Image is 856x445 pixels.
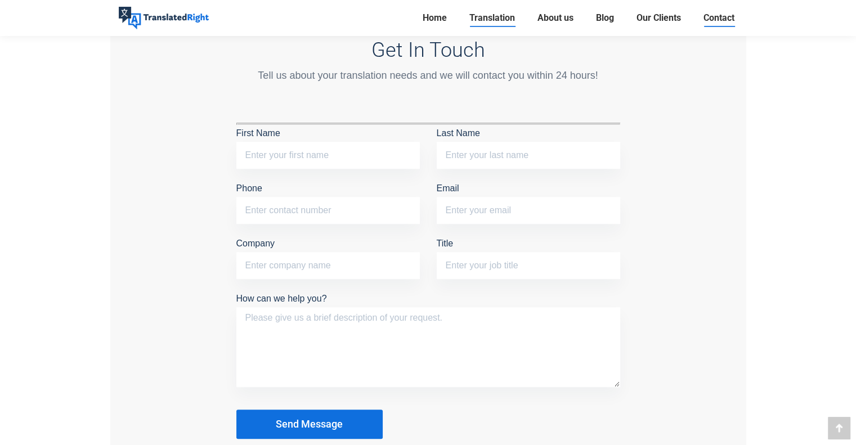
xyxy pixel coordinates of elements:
[637,12,681,24] span: Our Clients
[537,12,573,24] span: About us
[236,128,420,160] label: First Name
[119,7,209,29] img: Translated Right
[437,142,620,169] input: Last Name
[236,183,420,215] label: Phone
[633,10,684,26] a: Our Clients
[236,294,620,320] label: How can we help you?
[276,419,343,430] span: Send Message
[236,38,620,62] h3: Get In Touch
[419,10,450,26] a: Home
[437,197,620,224] input: Email
[469,12,515,24] span: Translation
[534,10,577,26] a: About us
[437,239,620,270] label: Title
[437,252,620,279] input: Title
[466,10,518,26] a: Translation
[700,10,738,26] a: Contact
[236,197,420,224] input: Phone
[596,12,614,24] span: Blog
[236,239,420,270] label: Company
[437,128,620,160] label: Last Name
[236,68,620,83] div: Tell us about your translation needs and we will contact you within 24 hours!
[437,183,620,215] label: Email
[236,142,420,169] input: First Name
[423,12,447,24] span: Home
[593,10,617,26] a: Blog
[236,307,620,387] textarea: How can we help you?
[236,252,420,279] input: Company
[236,123,620,439] form: Contact form
[236,410,383,439] button: Send Message
[703,12,734,24] span: Contact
